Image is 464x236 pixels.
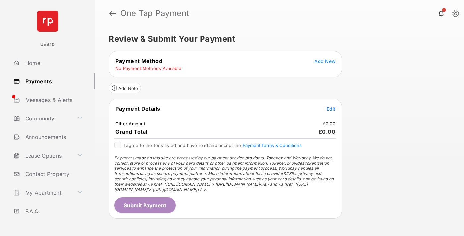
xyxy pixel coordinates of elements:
span: Grand Total [115,128,147,135]
span: £0.00 [319,128,336,135]
a: F.A.Q. [11,203,95,219]
span: Edit [327,106,335,112]
td: No Payment Methods Available [115,65,182,71]
a: Payments [11,73,95,89]
span: Payments made on this site are processed by our payment service providers, Tokenex and Worldpay. ... [114,155,334,192]
span: I agree to the fees listed and have read and accept the [124,143,302,148]
img: svg+xml;base64,PHN2ZyB4bWxucz0iaHR0cDovL3d3dy53My5vcmcvMjAwMC9zdmciIHdpZHRoPSI2NCIgaGVpZ2h0PSI2NC... [37,11,58,32]
button: I agree to the fees listed and have read and accept the [243,143,302,148]
td: £0.00 [323,121,336,127]
a: Community [11,111,75,126]
a: Contact Property [11,166,95,182]
a: My Apartment [11,185,75,201]
button: Add New [314,58,335,64]
a: Home [11,55,95,71]
span: Payment Details [115,105,160,112]
button: Edit [327,105,335,112]
span: Payment Method [115,58,162,64]
button: Submit Payment [114,197,176,213]
a: Messages & Alerts [11,92,95,108]
p: Unit10 [40,41,55,48]
td: Other Amount [115,121,145,127]
a: Lease Options [11,148,75,164]
strong: One Tap Payment [120,9,189,17]
a: Announcements [11,129,95,145]
button: Add Note [109,83,141,93]
h5: Review & Submit Your Payment [109,35,445,43]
